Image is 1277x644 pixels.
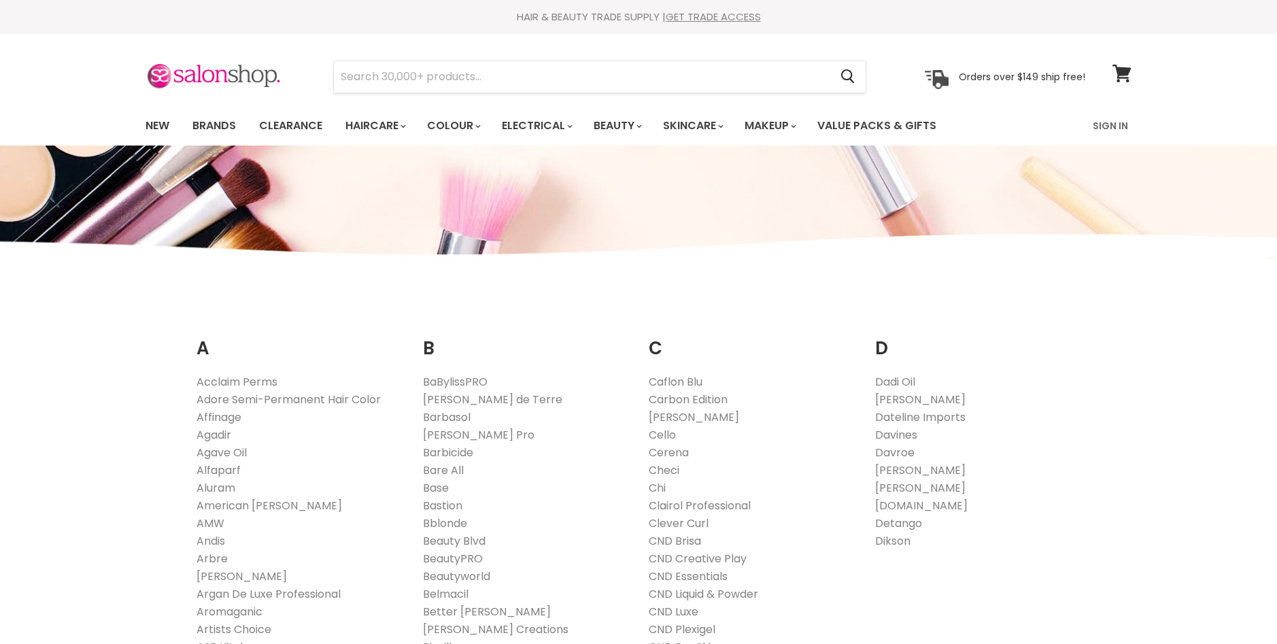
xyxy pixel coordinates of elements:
[417,112,489,140] a: Colour
[875,498,968,513] a: [DOMAIN_NAME]
[875,533,910,549] a: Dikson
[875,409,966,425] a: Dateline Imports
[875,317,1081,362] h2: D
[875,462,966,478] a: [PERSON_NAME]
[423,445,473,460] a: Barbicide
[197,586,341,602] a: Argan De Luxe Professional
[649,533,701,549] a: CND Brisa
[807,112,947,140] a: Value Packs & Gifts
[197,515,224,531] a: AMW
[197,533,225,549] a: Andis
[334,61,830,92] input: Search
[197,462,241,478] a: Alfaparf
[423,409,471,425] a: Barbasol
[197,374,277,390] a: Acclaim Perms
[335,112,414,140] a: Haircare
[423,533,486,549] a: Beauty Blvd
[135,112,180,140] a: New
[875,374,915,390] a: Dadi Oil
[649,622,715,637] a: CND Plexigel
[197,622,271,637] a: Artists Choice
[197,445,247,460] a: Agave Oil
[197,498,342,513] a: American [PERSON_NAME]
[649,462,679,478] a: Checi
[492,112,581,140] a: Electrical
[423,462,464,478] a: Bare All
[649,604,698,620] a: CND Luxe
[649,445,689,460] a: Cerena
[423,498,462,513] a: Bastion
[129,106,1148,146] nav: Main
[875,515,922,531] a: Detango
[423,515,467,531] a: Bblonde
[649,480,666,496] a: Chi
[135,106,1016,146] ul: Main menu
[197,480,235,496] a: Aluram
[423,392,562,407] a: [PERSON_NAME] de Terre
[197,317,403,362] h2: A
[875,392,966,407] a: [PERSON_NAME]
[875,445,915,460] a: Davroe
[649,374,702,390] a: Caflon Blu
[423,604,551,620] a: Better [PERSON_NAME]
[649,427,676,443] a: Cello
[649,498,751,513] a: Clairol Professional
[423,374,488,390] a: BaBylissPRO
[423,480,449,496] a: Base
[649,569,728,584] a: CND Essentials
[649,515,709,531] a: Clever Curl
[197,427,231,443] a: Agadir
[182,112,246,140] a: Brands
[197,551,228,566] a: Arbre
[423,427,534,443] a: [PERSON_NAME] Pro
[423,586,469,602] a: Belmacil
[423,317,629,362] h2: B
[333,61,866,93] form: Product
[649,409,739,425] a: [PERSON_NAME]
[734,112,804,140] a: Makeup
[1085,112,1136,140] a: Sign In
[649,317,855,362] h2: C
[649,551,747,566] a: CND Creative Play
[875,427,917,443] a: Davines
[197,409,241,425] a: Affinage
[830,61,866,92] button: Search
[423,551,483,566] a: BeautyPRO
[197,569,287,584] a: [PERSON_NAME]
[959,70,1085,82] p: Orders over $149 ship free!
[129,10,1148,24] div: HAIR & BEAUTY TRADE SUPPLY |
[649,586,758,602] a: CND Liquid & Powder
[423,622,568,637] a: [PERSON_NAME] Creations
[649,392,728,407] a: Carbon Edition
[583,112,650,140] a: Beauty
[666,10,761,24] a: GET TRADE ACCESS
[197,392,381,407] a: Adore Semi-Permanent Hair Color
[249,112,333,140] a: Clearance
[197,604,262,620] a: Aromaganic
[653,112,732,140] a: Skincare
[875,480,966,496] a: [PERSON_NAME]
[423,569,490,584] a: Beautyworld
